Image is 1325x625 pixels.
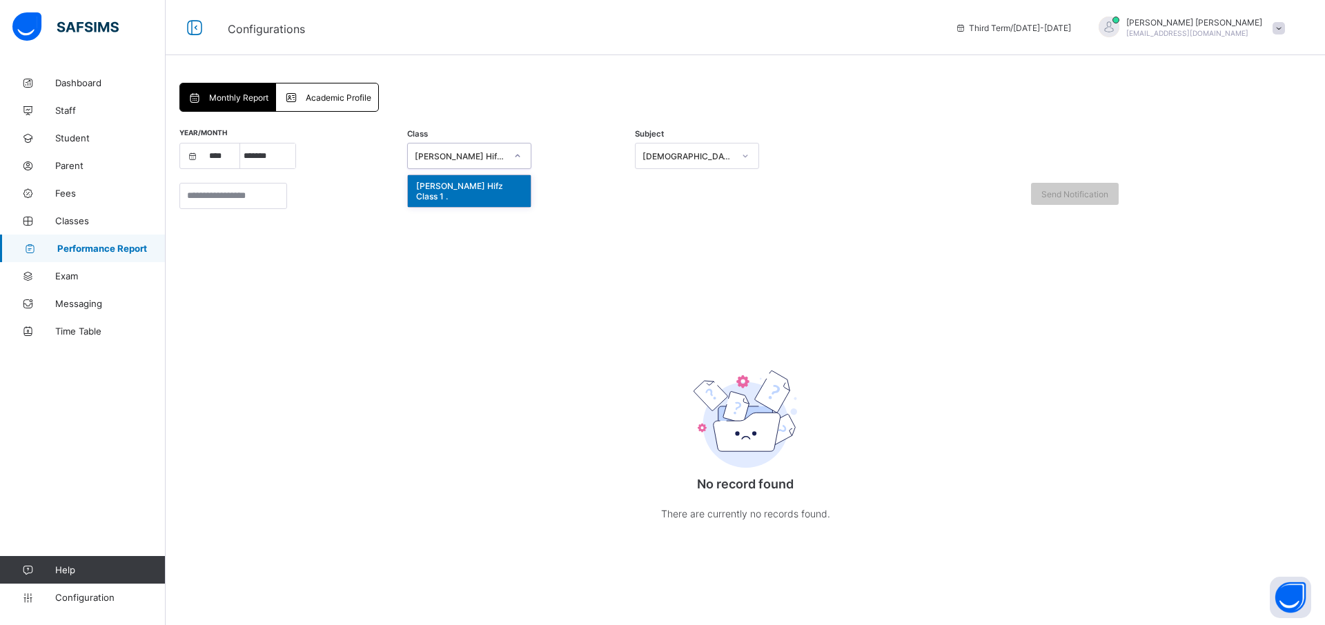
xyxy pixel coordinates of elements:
[12,12,119,41] img: safsims
[408,175,531,207] div: [PERSON_NAME] Hifz Class 1 .
[955,23,1071,33] span: session/term information
[694,370,797,468] img: emptyFolder.c0dd6c77127a4b698b748a2c71dfa8de.svg
[228,22,305,36] span: Configurations
[55,298,166,309] span: Messaging
[1041,189,1108,199] span: Send Notification
[55,188,166,199] span: Fees
[55,592,165,603] span: Configuration
[1126,17,1262,28] span: [PERSON_NAME] [PERSON_NAME]
[55,326,166,337] span: Time Table
[57,243,166,254] span: Performance Report
[607,477,883,491] p: No record found
[415,151,506,161] div: [PERSON_NAME] Hifz Class 1 .
[607,505,883,522] p: There are currently no records found.
[1126,29,1248,37] span: [EMAIL_ADDRESS][DOMAIN_NAME]
[642,151,734,161] div: [DEMOGRAPHIC_DATA] Memorisation
[179,128,227,137] span: Year/Month
[1085,17,1292,39] div: MOHAMEDMOHAMED
[306,92,371,103] span: Academic Profile
[607,333,883,550] div: No record found
[1270,577,1311,618] button: Open asap
[55,564,165,575] span: Help
[55,270,166,281] span: Exam
[407,129,428,139] span: Class
[209,92,268,103] span: Monthly Report
[55,160,166,171] span: Parent
[55,132,166,143] span: Student
[55,215,166,226] span: Classes
[55,105,166,116] span: Staff
[635,129,664,139] span: Subject
[55,77,166,88] span: Dashboard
